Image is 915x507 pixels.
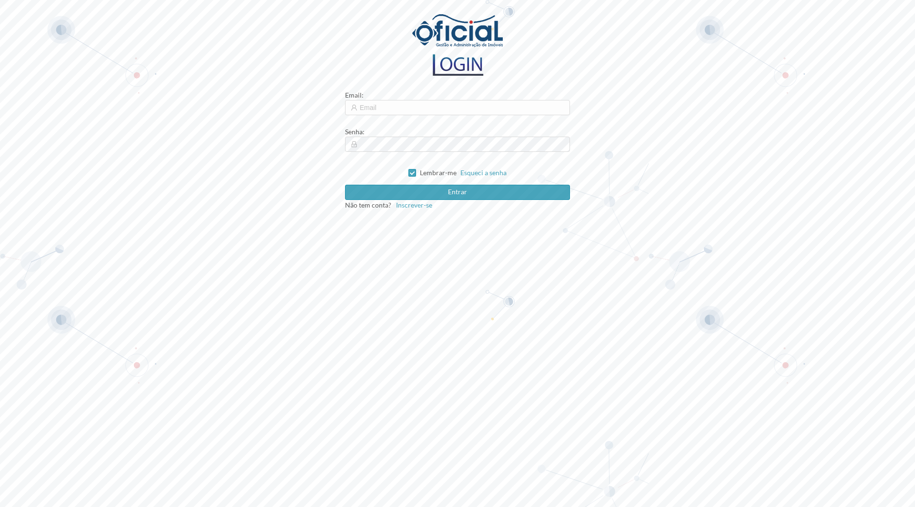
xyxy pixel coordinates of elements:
span: Email [345,91,362,99]
div: : [345,127,570,137]
input: Email [345,100,570,115]
div: : [345,90,570,100]
img: logo [429,54,486,76]
img: logo [412,14,503,47]
a: Esqueci a senha [460,169,507,177]
button: Entrar [345,185,570,200]
span: Inscrever-se [396,201,432,209]
span: Lembrar-me [420,169,457,177]
span: Senha [345,128,363,136]
i: icon: user [351,104,357,111]
span: Não tem conta? [345,201,391,209]
a: Inscrever-se [391,201,432,209]
i: icon: lock [351,141,357,148]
